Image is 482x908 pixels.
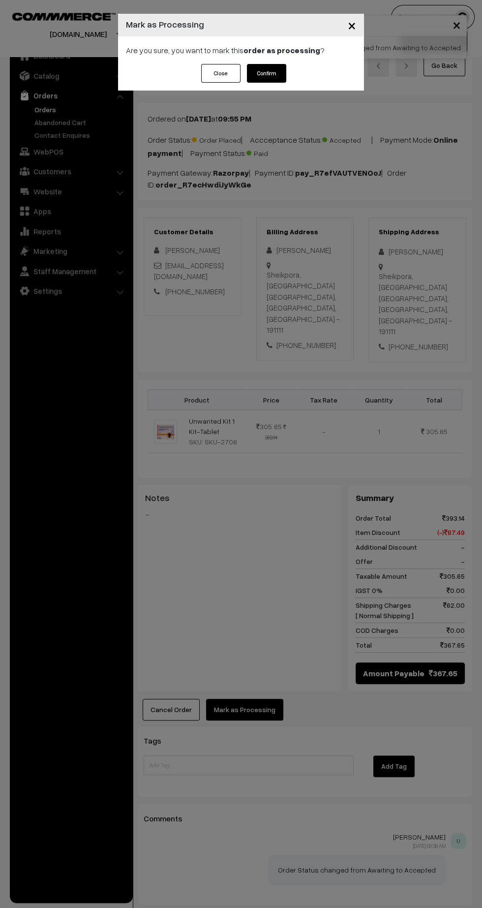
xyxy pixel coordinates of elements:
[118,36,364,64] div: Are you sure, you want to mark this ?
[247,64,286,83] button: Confirm
[243,45,320,55] strong: order as processing
[340,10,364,40] button: Close
[126,18,204,31] h4: Mark as Processing
[201,64,241,83] button: Close
[348,16,356,34] span: ×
